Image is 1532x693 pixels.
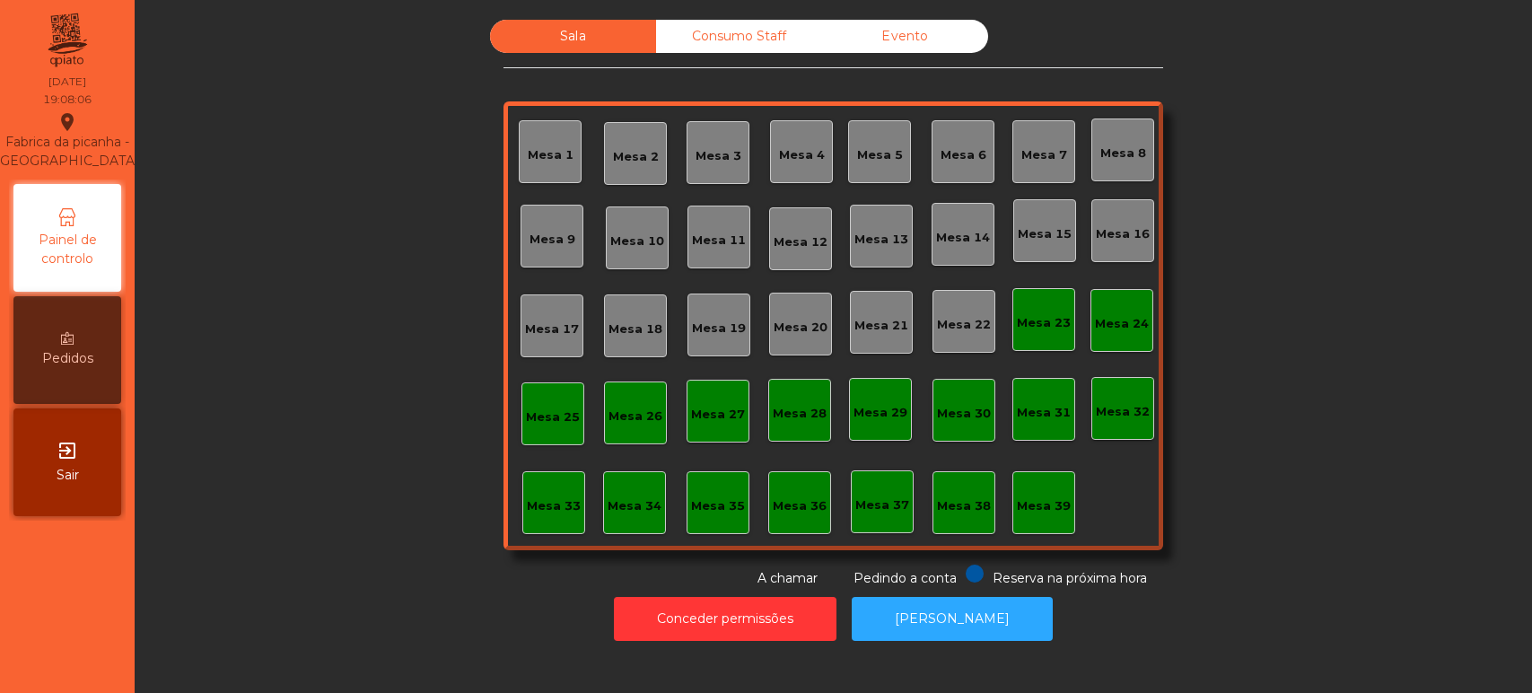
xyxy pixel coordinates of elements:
[854,317,908,335] div: Mesa 21
[937,405,991,423] div: Mesa 30
[941,146,986,164] div: Mesa 6
[608,408,662,425] div: Mesa 26
[691,406,745,424] div: Mesa 27
[610,232,664,250] div: Mesa 10
[854,570,957,586] span: Pedindo a conta
[937,316,991,334] div: Mesa 22
[1100,145,1146,162] div: Mesa 8
[692,320,746,338] div: Mesa 19
[528,146,573,164] div: Mesa 1
[1096,403,1150,421] div: Mesa 32
[773,497,827,515] div: Mesa 36
[57,466,79,485] span: Sair
[1017,497,1071,515] div: Mesa 39
[490,20,656,53] div: Sala
[692,232,746,250] div: Mesa 11
[854,404,907,422] div: Mesa 29
[613,148,659,166] div: Mesa 2
[855,496,909,514] div: Mesa 37
[42,349,93,368] span: Pedidos
[822,20,988,53] div: Evento
[779,146,825,164] div: Mesa 4
[18,231,117,268] span: Painel de controlo
[773,405,827,423] div: Mesa 28
[936,229,990,247] div: Mesa 14
[937,497,991,515] div: Mesa 38
[527,497,581,515] div: Mesa 33
[993,570,1147,586] span: Reserva na próxima hora
[857,146,903,164] div: Mesa 5
[757,570,818,586] span: A chamar
[656,20,822,53] div: Consumo Staff
[852,597,1053,641] button: [PERSON_NAME]
[525,320,579,338] div: Mesa 17
[57,111,78,133] i: location_on
[45,9,89,72] img: qpiato
[530,231,575,249] div: Mesa 9
[614,597,836,641] button: Conceder permissões
[1021,146,1067,164] div: Mesa 7
[774,319,827,337] div: Mesa 20
[696,147,741,165] div: Mesa 3
[691,497,745,515] div: Mesa 35
[1017,314,1071,332] div: Mesa 23
[1018,225,1072,243] div: Mesa 15
[608,497,661,515] div: Mesa 34
[854,231,908,249] div: Mesa 13
[1017,404,1071,422] div: Mesa 31
[526,408,580,426] div: Mesa 25
[774,233,827,251] div: Mesa 12
[48,74,86,90] div: [DATE]
[57,440,78,461] i: exit_to_app
[1095,315,1149,333] div: Mesa 24
[608,320,662,338] div: Mesa 18
[43,92,92,108] div: 19:08:06
[1096,225,1150,243] div: Mesa 16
